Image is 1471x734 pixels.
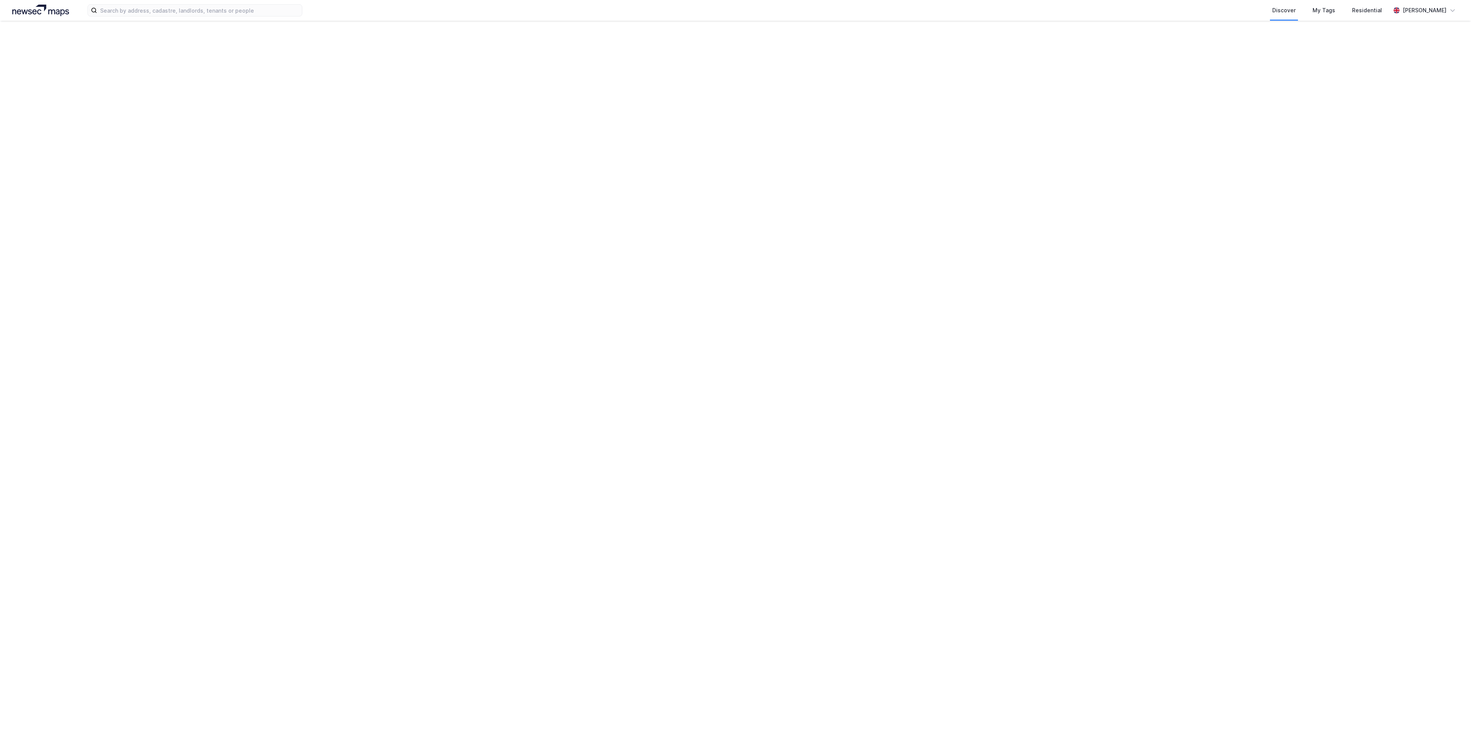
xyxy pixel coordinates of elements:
[1403,6,1446,15] div: [PERSON_NAME]
[1313,6,1335,15] div: My Tags
[12,5,69,16] img: logo.a4113a55bc3d86da70a041830d287a7e.svg
[1352,6,1382,15] div: Residential
[1272,6,1296,15] div: Discover
[1433,697,1471,734] iframe: Chat Widget
[97,5,302,16] input: Search by address, cadastre, landlords, tenants or people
